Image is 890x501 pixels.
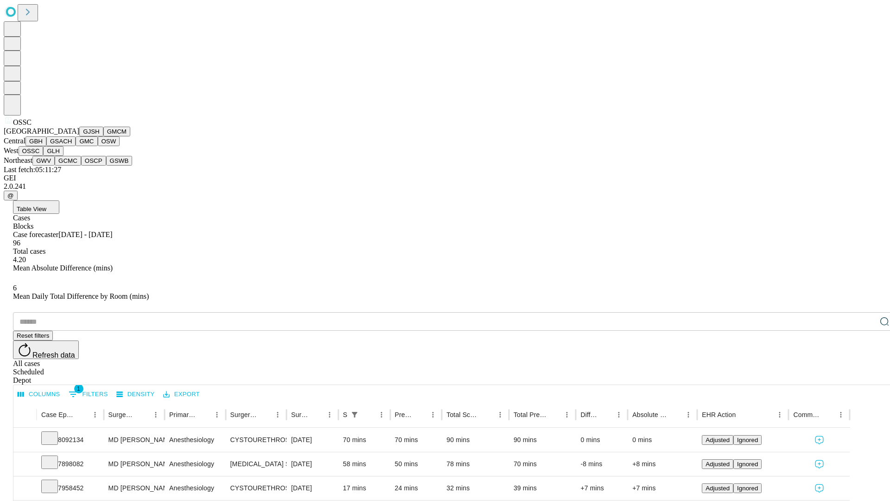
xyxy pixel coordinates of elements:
button: Menu [834,408,847,421]
span: @ [7,192,14,199]
span: [GEOGRAPHIC_DATA] [4,127,79,135]
button: Show filters [66,387,110,402]
div: CYSTOURETHROSCOPY WITH [MEDICAL_DATA] REMOVAL SIMPLE [230,476,282,500]
button: Adjusted [702,435,733,445]
span: Northeast [4,156,32,164]
div: 8092134 [41,428,99,452]
span: Last fetch: 05:11:27 [4,166,61,173]
div: 70 mins [514,452,572,476]
button: GCMC [55,156,81,166]
div: [MEDICAL_DATA] SURGICAL [230,452,282,476]
button: Menu [560,408,573,421]
div: Primary Service [169,411,196,418]
div: Total Predicted Duration [514,411,547,418]
div: 1 active filter [348,408,361,421]
span: Adjusted [706,437,730,443]
div: 32 mins [446,476,504,500]
div: 17 mins [343,476,386,500]
button: Table View [13,200,59,214]
button: Menu [149,408,162,421]
span: 1 [74,384,83,393]
button: Menu [494,408,507,421]
button: GBH [25,136,46,146]
button: GWV [32,156,55,166]
span: Central [4,137,25,145]
button: Menu [612,408,625,421]
div: MD [PERSON_NAME] Md [108,428,160,452]
button: @ [4,191,18,200]
span: OSSC [13,118,32,126]
div: EHR Action [702,411,736,418]
button: GMCM [103,127,130,136]
span: Mean Absolute Difference (mins) [13,264,113,272]
div: Predicted In Room Duration [395,411,413,418]
div: MD [PERSON_NAME] Md [108,452,160,476]
div: 70 mins [395,428,438,452]
div: Anesthesiology [169,452,221,476]
button: Sort [481,408,494,421]
div: [DATE] [291,452,334,476]
div: GEI [4,174,886,182]
div: 0 mins [632,428,693,452]
div: Surgeon Name [108,411,135,418]
button: Ignored [733,483,762,493]
span: [DATE] - [DATE] [58,231,112,238]
button: Reset filters [13,331,53,340]
button: Expand [18,456,32,473]
span: Table View [17,206,46,212]
div: Anesthesiology [169,476,221,500]
div: 70 mins [343,428,386,452]
span: West [4,147,19,154]
div: CYSTOURETHROSCOPY [MEDICAL_DATA] WITH [MEDICAL_DATA] AND [MEDICAL_DATA] INSERTION [230,428,282,452]
button: Sort [737,408,750,421]
span: Refresh data [32,351,75,359]
span: Total cases [13,247,45,255]
div: Total Scheduled Duration [446,411,480,418]
span: Ignored [737,461,758,468]
div: +8 mins [632,452,693,476]
div: 24 mins [395,476,438,500]
button: Sort [76,408,89,421]
span: Adjusted [706,485,730,492]
button: GSACH [46,136,76,146]
button: Sort [258,408,271,421]
span: Adjusted [706,461,730,468]
button: Expand [18,432,32,449]
button: GSWB [106,156,133,166]
button: Sort [413,408,426,421]
div: Absolute Difference [632,411,668,418]
button: Menu [210,408,223,421]
button: OSCP [81,156,106,166]
button: Refresh data [13,340,79,359]
div: +7 mins [632,476,693,500]
div: Surgery Date [291,411,309,418]
div: Difference [580,411,598,418]
div: [DATE] [291,476,334,500]
span: Ignored [737,437,758,443]
div: 90 mins [446,428,504,452]
div: 78 mins [446,452,504,476]
button: Sort [821,408,834,421]
div: 2.0.241 [4,182,886,191]
button: Menu [89,408,102,421]
button: Menu [271,408,284,421]
div: 90 mins [514,428,572,452]
button: Menu [323,408,336,421]
div: 39 mins [514,476,572,500]
button: Adjusted [702,483,733,493]
button: GLH [43,146,63,156]
button: GMC [76,136,97,146]
div: 58 mins [343,452,386,476]
button: Ignored [733,435,762,445]
button: Adjusted [702,459,733,469]
button: Menu [375,408,388,421]
span: 96 [13,239,20,247]
button: Export [161,387,202,402]
button: Sort [547,408,560,421]
button: GJSH [79,127,103,136]
div: Anesthesiology [169,428,221,452]
div: MD [PERSON_NAME] Md [108,476,160,500]
button: Expand [18,481,32,497]
button: Sort [310,408,323,421]
div: Case Epic Id [41,411,75,418]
